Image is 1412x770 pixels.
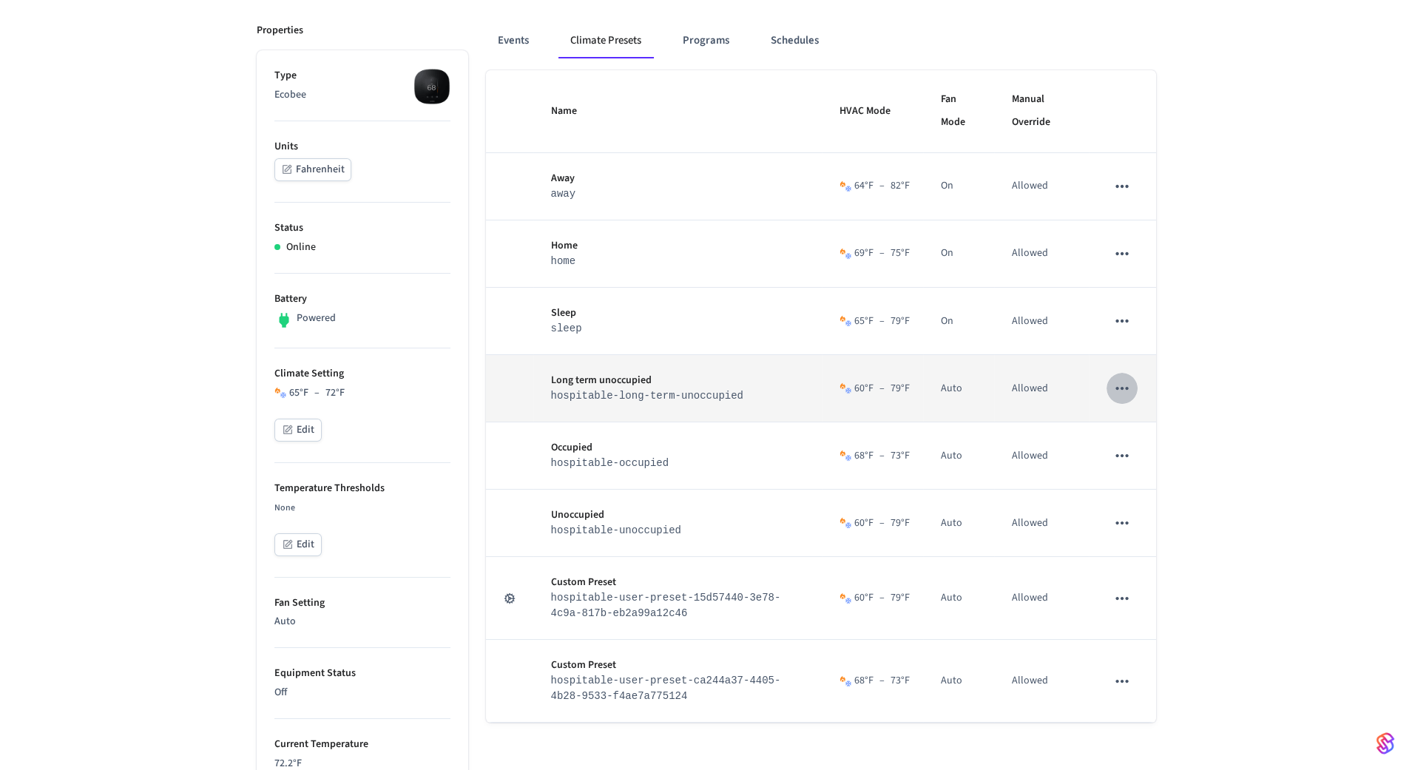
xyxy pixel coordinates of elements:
[274,533,322,556] button: Edit
[923,355,994,422] td: Auto
[274,387,286,399] img: Heat Cool
[840,675,851,687] img: Heat Cool
[854,590,910,606] div: 60 °F 79 °F
[286,240,316,255] p: Online
[551,305,805,321] p: Sleep
[840,315,851,327] img: Heat Cool
[274,737,450,752] p: Current Temperature
[879,381,885,396] span: –
[923,422,994,490] td: Auto
[274,366,450,382] p: Climate Setting
[923,288,994,355] td: On
[854,314,910,329] div: 65 °F 79 °F
[854,516,910,531] div: 60 °F 79 °F
[551,322,582,334] code: sleep
[551,658,805,673] p: Custom Preset
[840,592,851,604] img: Heat Cool
[994,355,1090,422] td: Allowed
[840,450,851,462] img: Heat Cool
[879,246,885,261] span: –
[840,248,851,260] img: Heat Cool
[854,246,910,261] div: 69 °F 75 °F
[533,70,822,153] th: Name
[854,448,910,464] div: 68 °F 73 °F
[671,23,741,58] button: Programs
[923,557,994,640] td: Auto
[274,666,450,681] p: Equipment Status
[994,490,1090,557] td: Allowed
[854,178,910,194] div: 64 °F 82 °F
[274,68,450,84] p: Type
[551,440,805,456] p: Occupied
[879,178,885,194] span: –
[486,70,1156,723] table: sticky table
[994,640,1090,723] td: Allowed
[551,188,576,200] code: away
[994,70,1090,153] th: Manual Override
[854,673,910,689] div: 68 °F 73 °F
[551,390,743,402] code: hospitable-long-term-unoccupied
[314,385,320,401] span: –
[551,524,681,536] code: hospitable-unoccupied
[274,220,450,236] p: Status
[1376,732,1394,755] img: SeamLogoGradient.69752ec5.svg
[297,311,336,326] p: Powered
[923,640,994,723] td: Auto
[994,220,1090,288] td: Allowed
[274,419,322,442] button: Edit
[879,448,885,464] span: –
[822,70,923,153] th: HVAC Mode
[551,457,669,469] code: hospitable-occupied
[879,673,885,689] span: –
[551,373,805,388] p: Long term unoccupied
[257,23,303,38] p: Properties
[854,381,910,396] div: 60 °F 79 °F
[551,592,781,619] code: hospitable-user-preset-15d57440-3e78-4c9a-817b-eb2a99a12c46
[923,220,994,288] td: On
[923,70,994,153] th: Fan Mode
[413,68,450,105] img: ecobee_lite_3
[879,516,885,531] span: –
[551,675,781,702] code: hospitable-user-preset-ca244a37-4405-4b28-9533-f4ae7a775124
[923,490,994,557] td: Auto
[274,501,295,514] span: None
[551,575,805,590] p: Custom Preset
[879,314,885,329] span: –
[840,517,851,529] img: Heat Cool
[923,153,994,220] td: On
[994,153,1090,220] td: Allowed
[486,23,541,58] button: Events
[551,238,805,254] p: Home
[879,590,885,606] span: –
[274,481,450,496] p: Temperature Thresholds
[840,180,851,192] img: Heat Cool
[551,507,805,523] p: Unoccupied
[558,23,653,58] button: Climate Presets
[289,385,345,401] div: 65 °F 72 °F
[551,255,576,267] code: home
[274,291,450,307] p: Battery
[274,87,450,103] p: Ecobee
[274,158,351,181] button: Fahrenheit
[840,382,851,394] img: Heat Cool
[274,139,450,155] p: Units
[274,614,450,629] p: Auto
[759,23,831,58] button: Schedules
[274,685,450,700] p: Off
[994,557,1090,640] td: Allowed
[994,288,1090,355] td: Allowed
[274,595,450,611] p: Fan Setting
[994,422,1090,490] td: Allowed
[551,171,805,186] p: Away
